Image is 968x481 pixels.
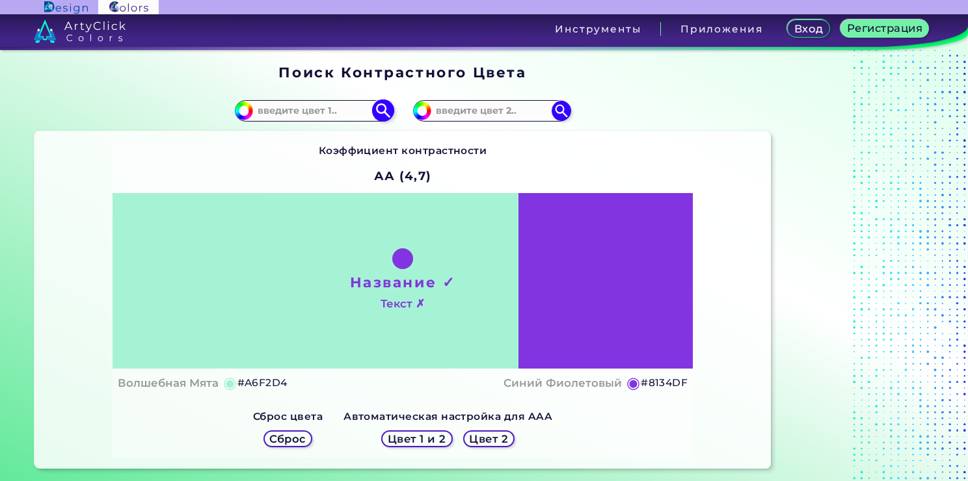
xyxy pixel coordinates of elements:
ya-tr-span: Приложения [680,23,762,35]
img: поиск значков [371,99,394,122]
ya-tr-span: Текст ✗ [381,297,425,310]
img: Логотип ArtyClick Design [44,1,88,14]
ya-tr-span: Волшебная Мята [118,376,219,389]
ya-tr-span: Цвет 1 и 2 [390,433,443,445]
ya-tr-span: Инструменты [555,23,641,35]
input: введите цвет 2.. [431,102,552,120]
ya-tr-span: #8134DF [641,376,688,389]
ya-tr-span: Цвет 2 [471,433,506,445]
a: Регистрация [845,21,924,37]
ya-tr-span: ◉ [626,373,641,392]
ya-tr-span: Название ✓ [350,274,456,291]
ya-tr-span: Сброс [271,433,304,445]
img: поиск значков [552,101,571,120]
ya-tr-span: Синий Фиолетовый [504,376,622,389]
ya-tr-span: Автоматическая настройка для AAA [343,410,552,422]
a: Вход [789,21,828,37]
ya-tr-span: АА (4,7) [374,168,431,183]
ya-tr-span: Сброс цвета [253,410,323,422]
ya-tr-span: #A6F2D4 [237,376,288,389]
ya-tr-span: Регистрация [851,22,919,34]
ya-tr-span: Вход [796,23,822,34]
ya-tr-span: ◉ [223,373,237,392]
img: logo_artyclick_colors_white.svg [34,19,126,43]
ya-tr-span: Поиск Контрастного Цвета [278,64,526,81]
input: введите цвет 1.. [253,102,374,120]
ya-tr-span: Коэффициент контрастности [319,144,487,157]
